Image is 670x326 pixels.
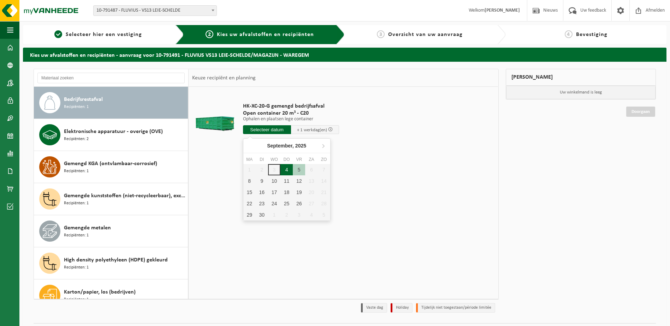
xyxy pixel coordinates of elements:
div: 26 [293,198,305,209]
span: 1 [54,30,62,38]
div: 29 [243,209,256,221]
p: Ophalen en plaatsen lege container [243,117,339,122]
div: vr [293,156,305,163]
div: zo [318,156,330,163]
div: 30 [256,209,268,221]
input: Materiaal zoeken [37,73,185,83]
div: 2 [280,209,293,221]
div: 11 [280,175,293,187]
span: 3 [377,30,385,38]
button: Karton/papier, los (bedrijven) Recipiënten: 1 [34,279,188,312]
span: 10-791487 - FLUVIUS - VS13 LEIE-SCHELDE [93,5,217,16]
div: 19 [293,187,305,198]
span: Recipiënten: 1 [64,104,89,110]
div: wo [268,156,280,163]
span: HK-XC-20-G gemengd bedrijfsafval [243,103,339,110]
span: Open container 20 m³ - C20 [243,110,339,117]
a: Doorgaan [626,107,655,117]
span: Elektronische apparatuur - overige (OVE) [64,127,163,136]
div: 10 [268,175,280,187]
button: Gemengde metalen Recipiënten: 1 [34,215,188,247]
span: Bevestiging [576,32,607,37]
span: Gemengde kunststoffen (niet-recycleerbaar), exclusief PVC [64,192,186,200]
span: Recipiënten: 1 [64,296,89,303]
div: ma [243,156,256,163]
div: za [305,156,318,163]
div: 16 [256,187,268,198]
input: Selecteer datum [243,125,291,134]
span: 4 [565,30,573,38]
div: 22 [243,198,256,209]
span: Recipiënten: 2 [64,136,89,143]
span: Karton/papier, los (bedrijven) [64,288,136,296]
div: 24 [268,198,280,209]
div: 9 [256,175,268,187]
i: 2025 [295,143,306,148]
div: Keuze recipiënt en planning [189,69,259,87]
div: 25 [280,198,293,209]
span: Overzicht van uw aanvraag [388,32,463,37]
span: + 1 werkdag(en) [297,128,327,132]
span: Recipiënten: 1 [64,200,89,207]
button: Gemengde kunststoffen (niet-recycleerbaar), exclusief PVC Recipiënten: 1 [34,183,188,215]
div: [PERSON_NAME] [506,69,656,86]
span: Recipiënten: 1 [64,232,89,239]
span: Selecteer hier een vestiging [66,32,142,37]
span: 10-791487 - FLUVIUS - VS13 LEIE-SCHELDE [94,6,217,16]
h2: Kies uw afvalstoffen en recipiënten - aanvraag voor 10-791491 - FLUVIUS VS13 LEIE-SCHELDE/MAGAZIJ... [23,48,666,61]
p: Uw winkelmand is leeg [506,86,656,99]
div: 1 [268,209,280,221]
div: 4 [280,164,293,175]
div: 3 [293,209,305,221]
div: do [280,156,293,163]
div: 8 [243,175,256,187]
button: Elektronische apparatuur - overige (OVE) Recipiënten: 2 [34,119,188,151]
li: Tijdelijk niet toegestaan/période limitée [416,303,495,313]
div: di [256,156,268,163]
button: Gemengd KGA (ontvlambaar-corrosief) Recipiënten: 1 [34,151,188,183]
div: 23 [256,198,268,209]
div: September, [264,140,309,151]
li: Vaste dag [361,303,387,313]
span: Bedrijfsrestafval [64,95,103,104]
span: 2 [206,30,213,38]
strong: [PERSON_NAME] [485,8,520,13]
span: Recipiënten: 1 [64,168,89,175]
span: Recipiënten: 1 [64,264,89,271]
button: Bedrijfsrestafval Recipiënten: 1 [34,87,188,119]
a: 1Selecteer hier een vestiging [26,30,170,39]
div: 18 [280,187,293,198]
button: High density polyethyleen (HDPE) gekleurd Recipiënten: 1 [34,247,188,279]
span: Kies uw afvalstoffen en recipiënten [217,32,314,37]
div: 15 [243,187,256,198]
li: Holiday [391,303,413,313]
span: Gemengd KGA (ontvlambaar-corrosief) [64,159,157,168]
span: Gemengde metalen [64,224,111,232]
div: 17 [268,187,280,198]
span: High density polyethyleen (HDPE) gekleurd [64,256,168,264]
div: 5 [293,164,305,175]
div: 12 [293,175,305,187]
